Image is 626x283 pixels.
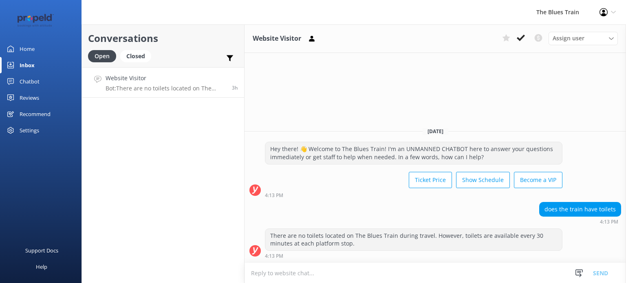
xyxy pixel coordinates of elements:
div: Hey there! 👋 Welcome to The Blues Train! I'm an UNMANNED CHATBOT here to answer your questions im... [265,142,562,164]
div: does the train have toilets [540,202,621,216]
span: [DATE] [423,128,448,135]
h3: Website Visitor [253,33,301,44]
div: Open [88,50,116,62]
div: Recommend [20,106,51,122]
div: Oct 14 2025 04:13pm (UTC +11:00) Australia/Sydney [265,192,562,198]
div: There are no toilets located on The Blues Train during travel. However, toilets are available eve... [265,229,562,250]
div: Support Docs [25,242,58,259]
div: Chatbot [20,73,40,90]
p: Bot: There are no toilets located on The Blues Train during travel. However, toilets are availabl... [106,85,226,92]
strong: 4:13 PM [600,219,618,224]
h4: Website Visitor [106,74,226,83]
div: Closed [120,50,151,62]
div: Settings [20,122,39,138]
img: 12-1677471078.png [12,14,59,27]
a: Closed [120,51,155,60]
span: Assign user [553,34,584,43]
strong: 4:13 PM [265,254,283,259]
button: Ticket Price [409,172,452,188]
div: Help [36,259,47,275]
div: Assign User [549,32,618,45]
div: Reviews [20,90,39,106]
h2: Conversations [88,31,238,46]
button: Show Schedule [456,172,510,188]
span: Oct 14 2025 04:13pm (UTC +11:00) Australia/Sydney [232,84,238,91]
button: Become a VIP [514,172,562,188]
a: Website VisitorBot:There are no toilets located on The Blues Train during travel. However, toilet... [82,67,244,98]
div: Oct 14 2025 04:13pm (UTC +11:00) Australia/Sydney [539,219,621,224]
div: Home [20,41,35,57]
div: Inbox [20,57,35,73]
strong: 4:13 PM [265,193,283,198]
a: Open [88,51,120,60]
div: Oct 14 2025 04:13pm (UTC +11:00) Australia/Sydney [265,253,562,259]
